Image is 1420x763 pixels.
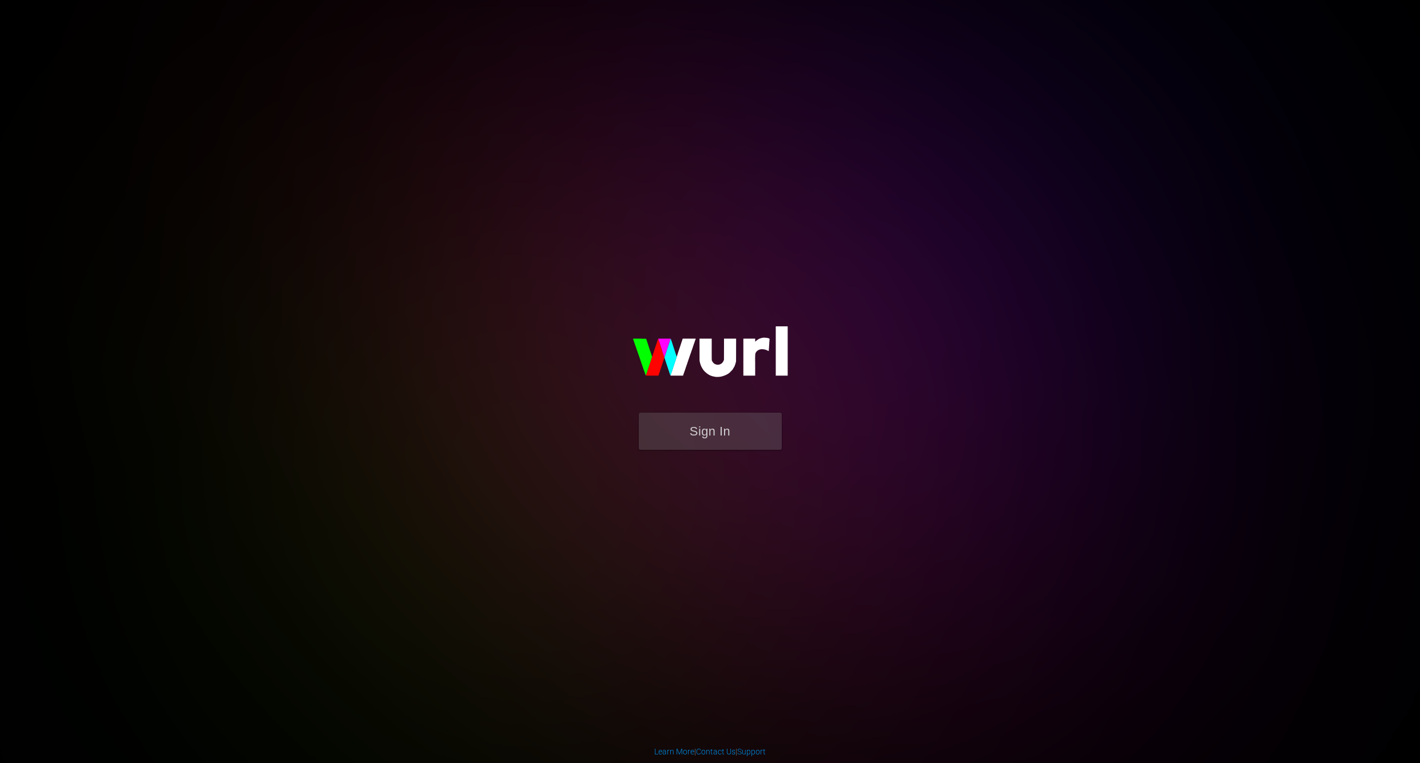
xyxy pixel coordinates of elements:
button: Sign In [639,413,782,450]
a: Learn More [654,747,694,756]
a: Support [737,747,766,756]
div: | | [654,746,766,757]
img: wurl-logo-on-black-223613ac3d8ba8fe6dc639794a292ebdb59501304c7dfd60c99c58986ef67473.svg [596,302,825,413]
a: Contact Us [696,747,735,756]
